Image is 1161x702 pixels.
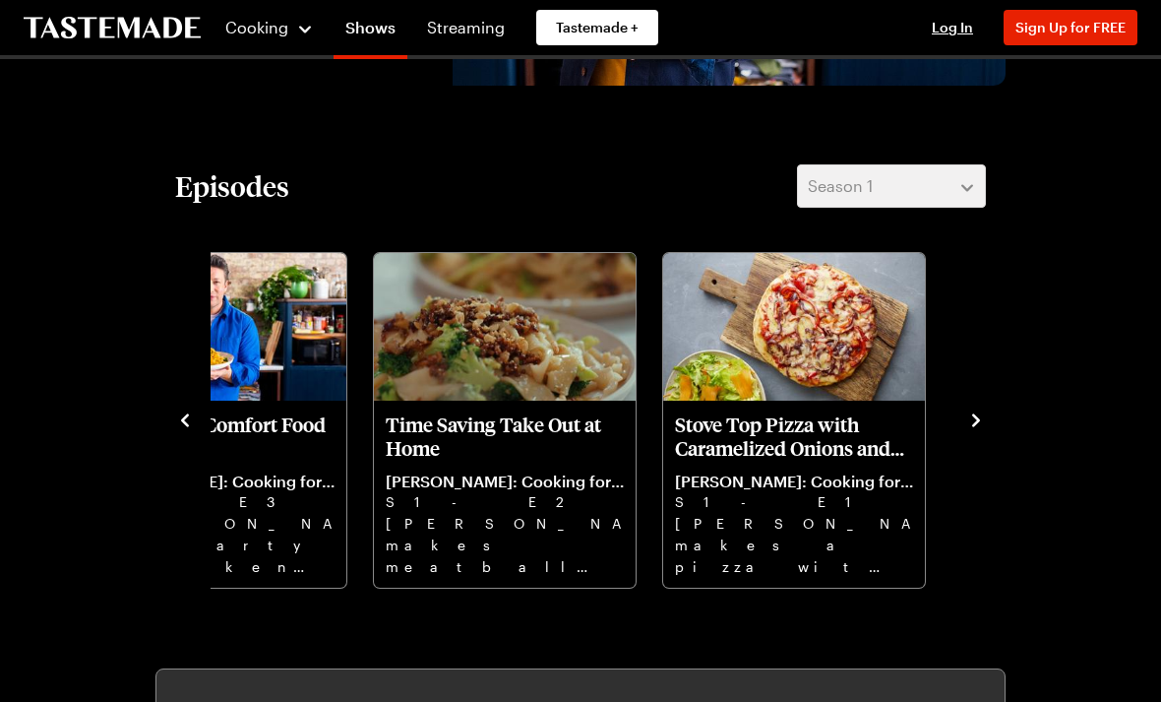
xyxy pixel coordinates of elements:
[83,247,372,590] div: 5 / 7
[675,472,913,491] p: [PERSON_NAME]: Cooking for Less
[1015,19,1126,35] span: Sign Up for FREE
[175,168,289,204] h2: Episodes
[96,472,335,491] p: [PERSON_NAME]: Cooking for Less
[1004,10,1137,45] button: Sign Up for FREE
[85,253,346,588] div: Homemade Comfort Food Classics
[96,491,335,513] p: S1 - E3
[386,413,624,460] p: Time Saving Take Out at Home
[224,4,314,51] button: Cooking
[96,513,335,576] p: [PERSON_NAME] a hearty chicken pie, super-satisfying mushroom risotto and a no-cook cake.
[96,413,335,576] a: Homemade Comfort Food Classics
[663,253,925,588] div: Stove Top Pizza with Caramelized Onions and Peppers
[386,513,624,576] p: [PERSON_NAME] makes meatball kebabs, crispy pork noodles, and a humble [PERSON_NAME] crumble from...
[675,513,913,576] p: [PERSON_NAME] makes a pizza with no oven and turns the humble pancake into an oozy showstopper.
[175,407,195,430] button: navigate to previous item
[225,18,288,36] span: Cooking
[96,413,335,460] p: Homemade Comfort Food Classics
[797,164,986,208] button: Season 1
[85,253,346,401] img: Homemade Comfort Food Classics
[24,17,201,39] a: To Tastemade Home Page
[386,491,624,513] p: S1 - E2
[808,174,873,198] span: Season 1
[374,253,636,401] img: Time Saving Take Out at Home
[675,491,913,513] p: S1 - E1
[663,253,925,401] img: Stove Top Pizza with Caramelized Onions and Peppers
[675,413,913,576] a: Stove Top Pizza with Caramelized Onions and Peppers
[932,19,973,35] span: Log In
[556,18,639,37] span: Tastemade +
[913,18,992,37] button: Log In
[334,4,407,59] a: Shows
[675,413,913,460] p: Stove Top Pizza with Caramelized Onions and Peppers
[386,472,624,491] p: [PERSON_NAME]: Cooking for Less
[536,10,658,45] a: Tastemade +
[966,407,986,430] button: navigate to next item
[374,253,636,588] div: Time Saving Take Out at Home
[386,413,624,576] a: Time Saving Take Out at Home
[372,247,661,590] div: 6 / 7
[661,247,950,590] div: 7 / 7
